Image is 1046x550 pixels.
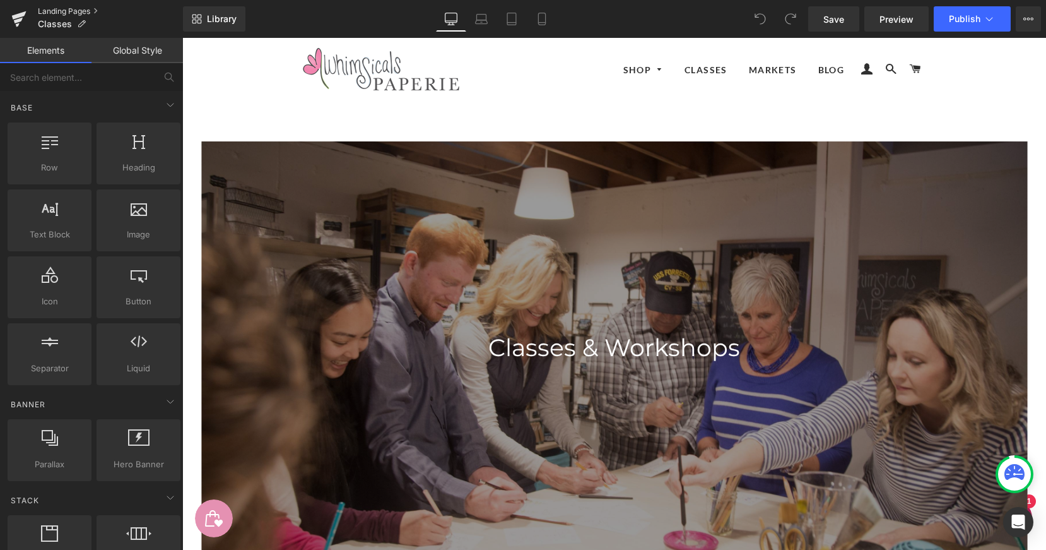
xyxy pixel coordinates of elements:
[19,293,845,326] h1: Classes & Workshops
[11,295,88,308] span: Icon
[183,6,245,32] a: New Library
[100,161,177,174] span: Heading
[432,16,491,49] a: Shop
[934,6,1011,32] button: Publish
[949,14,980,24] span: Publish
[557,16,624,49] a: Markets
[100,228,177,241] span: Image
[91,38,183,63] a: Global Style
[9,494,40,506] span: Stack
[9,398,47,410] span: Banner
[466,6,497,32] a: Laptop
[11,161,88,174] span: Row
[207,13,237,25] span: Library
[38,6,183,16] a: Landing Pages
[436,6,466,32] a: Desktop
[11,458,88,471] span: Parallax
[1003,507,1033,537] div: Open Intercom Messenger
[864,6,929,32] a: Preview
[493,16,555,49] a: Classes
[11,228,88,241] span: Text Block
[879,13,914,26] span: Preview
[1016,6,1041,32] button: More
[100,362,177,375] span: Liquid
[13,462,50,499] iframe: Button to open loyalty program pop-up
[823,13,844,26] span: Save
[9,102,34,114] span: Base
[38,19,72,29] span: Classes
[100,458,177,471] span: Hero Banner
[11,362,88,375] span: Separator
[778,6,803,32] button: Redo
[626,16,672,49] a: Blog
[100,295,177,308] span: Button
[120,9,278,53] img: hand-drawn illustrations and encouraging words that bring joy, intentionality and thoughtfulness ...
[748,6,773,32] button: Undo
[497,6,527,32] a: Tablet
[527,6,557,32] a: Mobile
